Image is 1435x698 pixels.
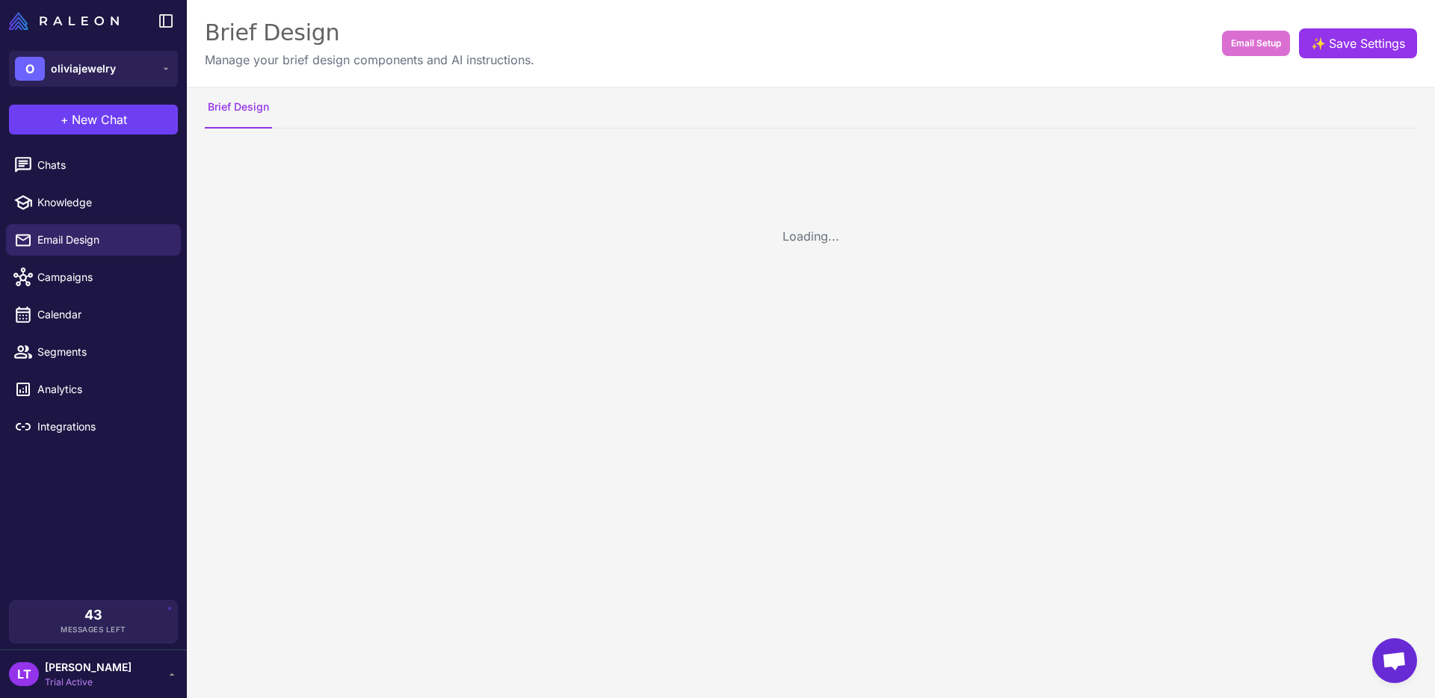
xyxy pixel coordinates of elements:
button: Ooliviajewelry [9,51,178,87]
button: ✨Save Settings [1299,28,1417,58]
span: + [61,111,69,129]
span: Chats [37,157,169,173]
a: Raleon Logo [9,12,125,30]
span: Email Design [37,232,169,248]
div: Loading... [783,227,839,245]
a: Calendar [6,299,181,330]
a: Analytics [6,374,181,405]
a: Integrations [6,411,181,442]
span: Segments [37,344,169,360]
span: Integrations [37,419,169,435]
div: Open chat [1372,638,1417,683]
a: Campaigns [6,262,181,293]
span: 43 [84,608,102,622]
span: Email Setup [1231,37,1281,50]
span: Analytics [37,381,169,398]
div: Brief Design [205,18,534,48]
a: Knowledge [6,187,181,218]
span: [PERSON_NAME] [45,659,132,676]
a: Email Design [6,224,181,256]
span: Knowledge [37,194,169,211]
span: Trial Active [45,676,132,689]
span: Messages Left [61,624,126,635]
button: Brief Design [205,87,272,129]
img: Raleon Logo [9,12,119,30]
div: O [15,57,45,81]
a: Segments [6,336,181,368]
span: Calendar [37,306,169,323]
div: LT [9,662,39,686]
span: ✨ [1311,34,1323,46]
button: Email Setup [1222,31,1290,56]
span: oliviajewelry [51,61,116,77]
button: +New Chat [9,105,178,135]
a: Chats [6,149,181,181]
p: Manage your brief design components and AI instructions. [205,51,534,69]
span: New Chat [72,111,127,129]
span: Campaigns [37,269,169,285]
